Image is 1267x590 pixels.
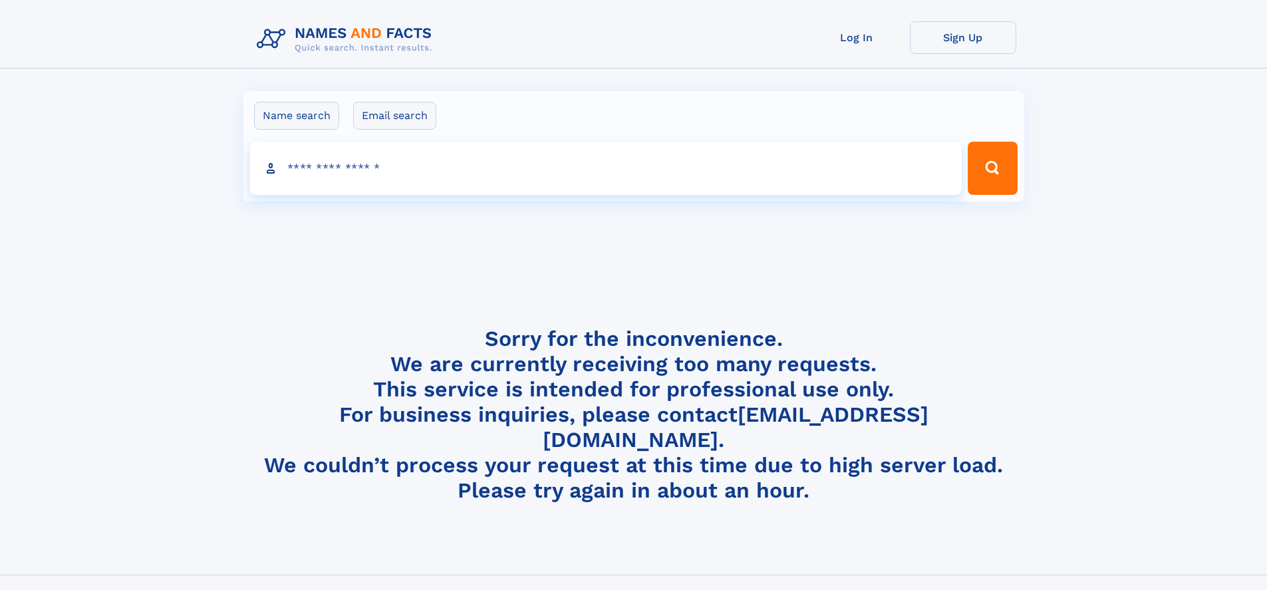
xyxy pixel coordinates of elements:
[250,142,962,195] input: search input
[251,21,443,57] img: Logo Names and Facts
[543,402,928,452] a: [EMAIL_ADDRESS][DOMAIN_NAME]
[254,102,339,130] label: Name search
[251,326,1016,504] h4: Sorry for the inconvenience. We are currently receiving too many requests. This service is intend...
[353,102,436,130] label: Email search
[968,142,1017,195] button: Search Button
[803,21,910,54] a: Log In
[910,21,1016,54] a: Sign Up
